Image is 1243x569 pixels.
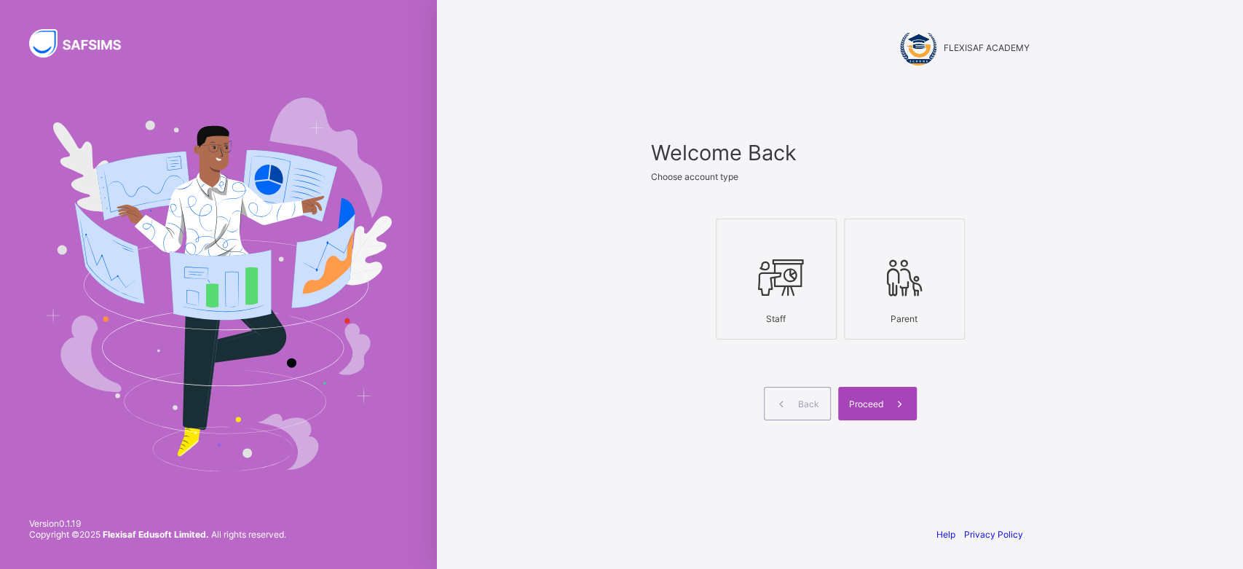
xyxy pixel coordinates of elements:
span: Back [798,399,819,409]
div: Staff [724,306,829,331]
span: Copyright © 2025 All rights reserved. [29,529,286,540]
img: SAFSIMS Logo [29,29,138,58]
a: Privacy Policy [964,529,1023,540]
span: Proceed [849,399,883,409]
strong: Flexisaf Edusoft Limited. [103,529,209,540]
span: Version 0.1.19 [29,518,286,529]
img: Hero Image [45,98,392,471]
span: Welcome Back [651,140,1030,165]
span: Choose account type [651,171,738,182]
a: Help [936,529,955,540]
span: FLEXISAF ACADEMY [944,42,1030,53]
div: Parent [852,306,957,331]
